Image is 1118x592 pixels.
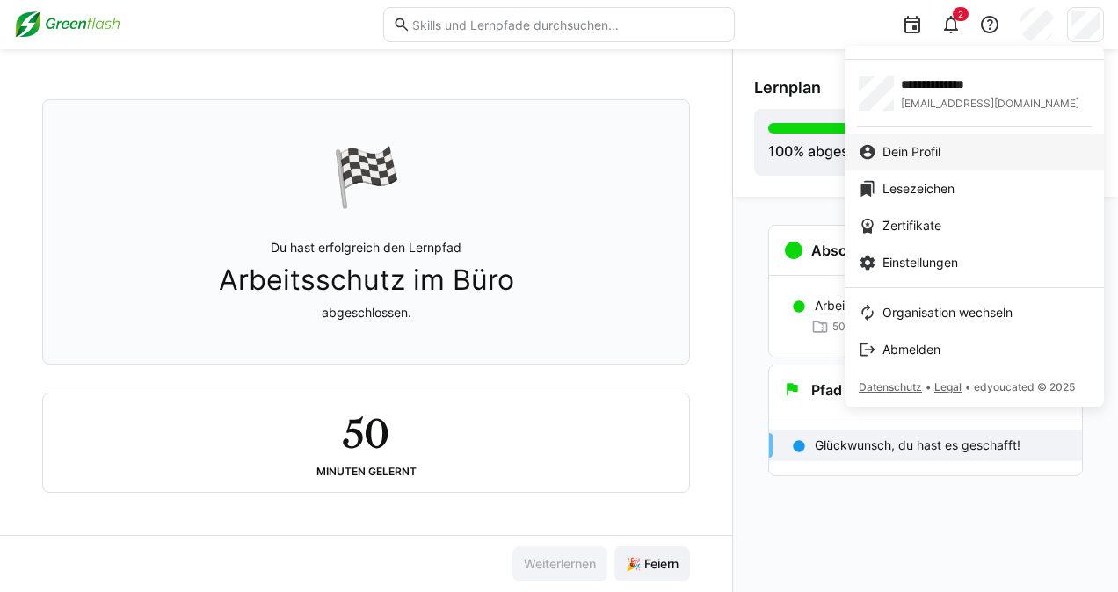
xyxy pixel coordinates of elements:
[926,380,931,393] span: •
[882,143,940,161] span: Dein Profil
[882,254,958,271] span: Einstellungen
[882,180,955,198] span: Lesezeichen
[882,341,940,358] span: Abmelden
[901,97,1079,111] span: [EMAIL_ADDRESS][DOMAIN_NAME]
[965,380,970,393] span: •
[882,304,1013,321] span: Organisation wechseln
[974,380,1075,393] span: edyoucated © 2025
[934,380,962,393] span: Legal
[859,380,922,393] span: Datenschutz
[882,217,941,235] span: Zertifikate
